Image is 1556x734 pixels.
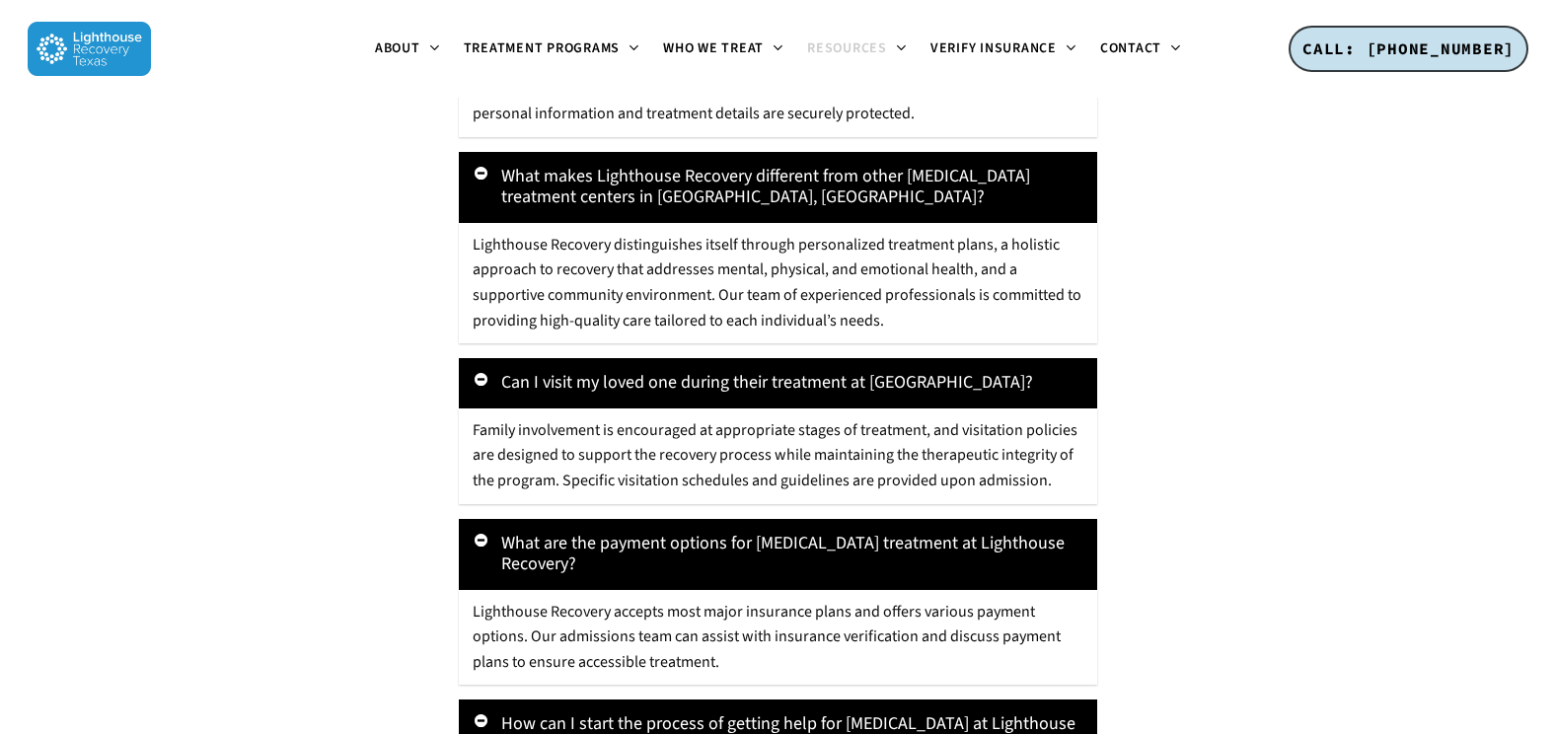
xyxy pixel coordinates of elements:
a: Who We Treat [651,41,795,57]
span: Lighthouse Recovery distinguishes itself through personalized treatment plans, a holistic approac... [473,234,1081,331]
a: Verify Insurance [919,41,1088,57]
a: CALL: [PHONE_NUMBER] [1289,26,1528,73]
span: Who We Treat [663,38,764,58]
a: Treatment Programs [452,41,652,57]
a: Can I visit my loved one during their treatment at [GEOGRAPHIC_DATA]? [459,358,1096,408]
span: CALL: [PHONE_NUMBER] [1302,38,1515,58]
a: Resources [795,41,919,57]
a: What are the payment options for [MEDICAL_DATA] treatment at Lighthouse Recovery? [459,519,1096,590]
a: What makes Lighthouse Recovery different from other [MEDICAL_DATA] treatment centers in [GEOGRAPH... [459,152,1096,223]
span: Verify Insurance [930,38,1057,58]
span: Lighthouse Recovery accepts most major insurance plans and offers various payment options. Our ad... [473,601,1061,673]
a: About [363,41,452,57]
span: Treatment Programs [464,38,621,58]
img: Lighthouse Recovery Texas [28,22,151,76]
span: About [375,38,420,58]
span: Family involvement is encouraged at appropriate stages of treatment, and visitation policies are ... [473,419,1077,491]
span: Contact [1100,38,1161,58]
span: Resources [807,38,887,58]
a: Contact [1088,41,1193,57]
